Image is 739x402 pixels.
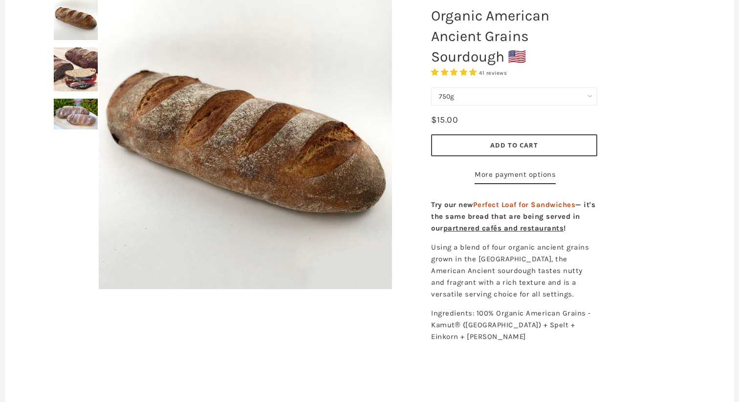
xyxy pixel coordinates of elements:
[490,141,538,149] span: Add to Cart
[473,200,576,209] span: Perfect Loaf for Sandwiches
[431,113,458,127] div: $15.00
[54,99,98,129] img: Organic American Ancient Grains Sourdough 🇺🇸
[431,243,589,298] span: Using a blend of four organic ancient grains grown in the [GEOGRAPHIC_DATA], the American Ancient...
[431,309,591,341] span: Ingredients: 100% Organic American Grains - Kamut® ([GEOGRAPHIC_DATA]) + Spelt + Einkorn + [PERSO...
[475,169,556,184] a: More payment options
[479,70,507,76] span: 41 reviews
[54,47,98,91] img: Organic American Ancient Grains Sourdough 🇺🇸
[443,224,564,233] a: partnered cafés and restaurants
[424,0,605,72] h1: Organic American Ancient Grains Sourdough 🇺🇸
[431,134,597,156] button: Add to Cart
[431,68,479,77] span: 4.93 stars
[431,200,595,233] strong: Try our new — it's the same bread that are being served in our !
